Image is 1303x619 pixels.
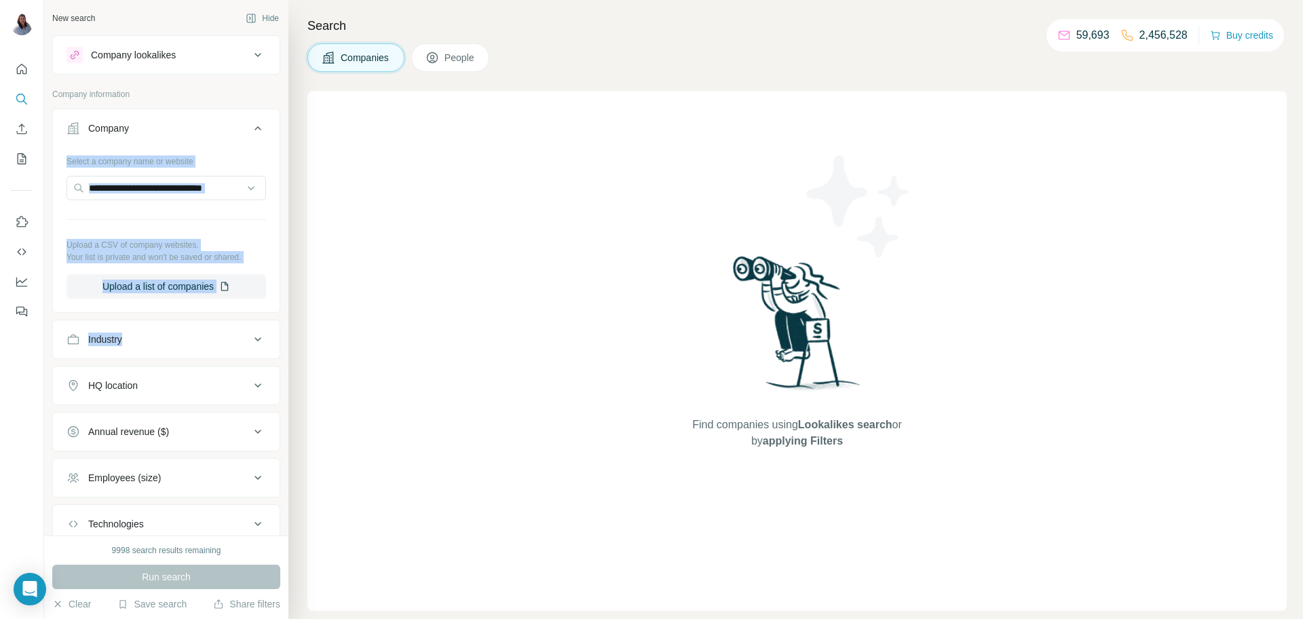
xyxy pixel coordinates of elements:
button: Search [11,87,33,111]
button: Employees (size) [53,462,280,494]
button: Quick start [11,57,33,81]
p: 59,693 [1076,27,1110,43]
span: Find companies using or by [688,417,905,449]
button: My lists [11,147,33,171]
div: HQ location [88,379,138,392]
span: applying Filters [763,435,843,447]
button: Save search [117,597,187,611]
img: Avatar [11,14,33,35]
button: Share filters [213,597,280,611]
button: Enrich CSV [11,117,33,141]
div: 9998 search results remaining [112,544,221,557]
button: HQ location [53,369,280,402]
p: 2,456,528 [1139,27,1188,43]
div: Industry [88,333,122,346]
p: Your list is private and won't be saved or shared. [67,251,266,263]
div: New search [52,12,95,24]
span: Companies [341,51,390,64]
div: Annual revenue ($) [88,425,169,438]
span: People [445,51,476,64]
img: Surfe Illustration - Stars [797,145,920,267]
button: Use Surfe on LinkedIn [11,210,33,234]
div: Employees (size) [88,471,161,485]
button: Dashboard [11,269,33,294]
button: Hide [236,8,288,29]
button: Company lookalikes [53,39,280,71]
button: Industry [53,323,280,356]
button: Use Surfe API [11,240,33,264]
img: Surfe Illustration - Woman searching with binoculars [727,252,868,404]
div: Company lookalikes [91,48,176,62]
div: Company [88,121,129,135]
button: Buy credits [1210,26,1273,45]
button: Clear [52,597,91,611]
button: Upload a list of companies [67,274,266,299]
button: Technologies [53,508,280,540]
button: Feedback [11,299,33,324]
div: Select a company name or website [67,150,266,168]
button: Company [53,112,280,150]
p: Upload a CSV of company websites. [67,239,266,251]
button: Annual revenue ($) [53,415,280,448]
div: Technologies [88,517,144,531]
span: Lookalikes search [798,419,892,430]
h4: Search [307,16,1287,35]
p: Company information [52,88,280,100]
div: Open Intercom Messenger [14,573,46,605]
